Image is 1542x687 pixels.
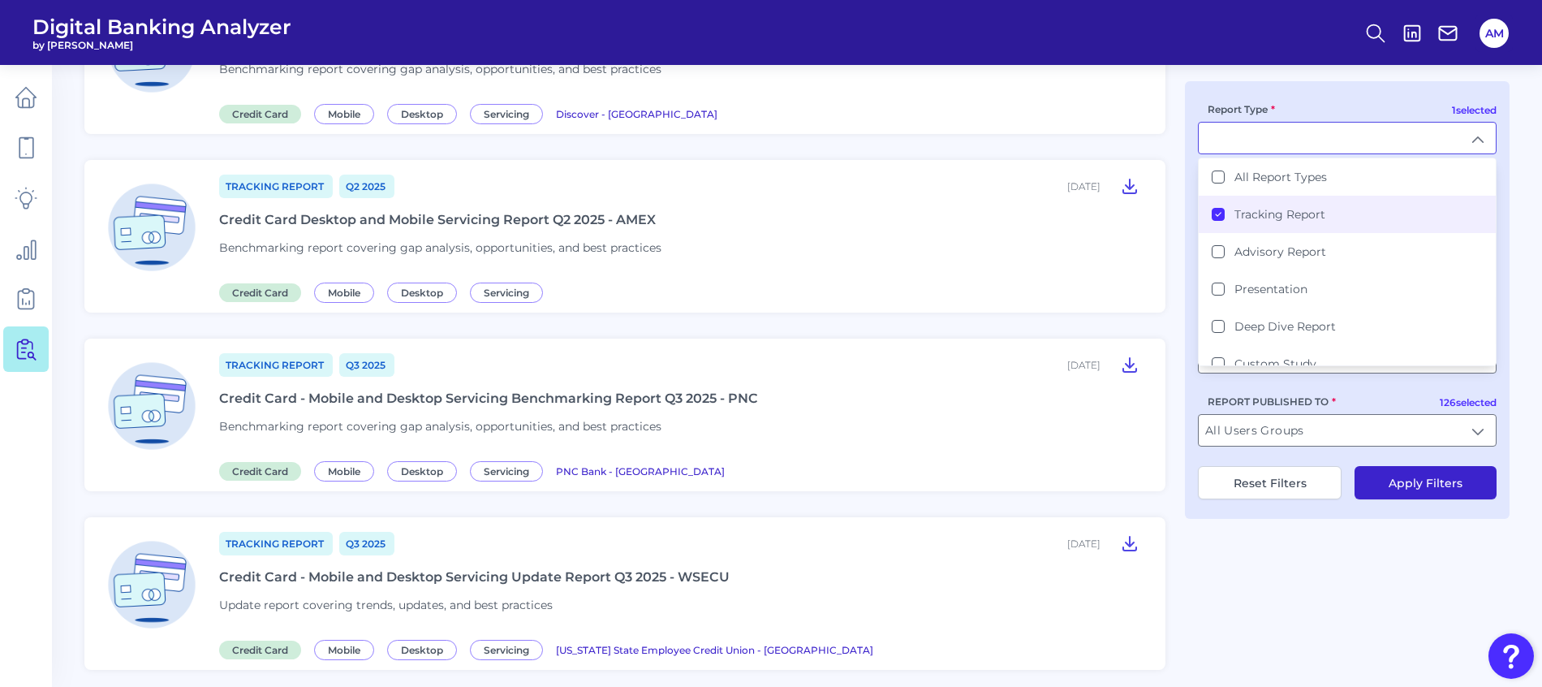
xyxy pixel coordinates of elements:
label: Presentation [1234,282,1307,296]
a: Q3 2025 [339,353,394,377]
button: Apply Filters [1355,466,1497,499]
a: Mobile [314,284,381,300]
label: REPORT PUBLISHED TO [1208,395,1336,408]
a: Tracking Report [219,353,333,377]
a: Desktop [387,106,463,121]
span: Benchmarking report covering gap analysis, opportunities, and best practices [219,240,661,255]
a: Mobile [314,463,381,478]
span: Mobile [314,461,374,482]
a: Servicing [470,642,549,657]
a: Mobile [314,106,381,121]
span: [US_STATE] State Employee Credit Union - [GEOGRAPHIC_DATA] [556,644,873,656]
a: Discover - [GEOGRAPHIC_DATA] [556,106,717,121]
a: Credit Card [219,284,308,300]
span: Desktop [387,461,457,482]
label: All Report Types [1234,170,1327,184]
div: [DATE] [1067,538,1101,550]
span: Benchmarking report covering gap analysis, opportunities, and best practices [219,62,661,76]
button: Credit Card - Mobile and Desktop Servicing Benchmarking Report Q3 2025 - PNC [1113,352,1146,378]
label: Custom Study [1234,356,1316,371]
a: Servicing [470,463,549,478]
span: Credit Card [219,105,301,123]
a: Q3 2025 [339,532,394,555]
span: Mobile [314,640,374,660]
span: Servicing [470,104,543,124]
button: Reset Filters [1198,466,1342,499]
a: Credit Card [219,642,308,657]
span: Servicing [470,283,543,303]
label: Advisory Report [1234,244,1326,259]
button: Credit Card - Mobile and Desktop Servicing Update Report Q3 2025 - WSECU [1113,530,1146,556]
img: Credit Card [97,352,206,460]
span: Digital Banking Analyzer [32,15,291,39]
a: Credit Card [219,463,308,478]
span: Servicing [470,640,543,660]
span: Mobile [314,283,374,303]
div: Credit Card - Mobile and Desktop Servicing Benchmarking Report Q3 2025 - PNC [219,391,758,406]
label: Tracking Report [1234,207,1325,222]
a: Servicing [470,284,549,300]
span: PNC Bank - [GEOGRAPHIC_DATA] [556,465,725,477]
span: by [PERSON_NAME] [32,39,291,51]
a: PNC Bank - [GEOGRAPHIC_DATA] [556,463,725,478]
span: Desktop [387,640,457,660]
a: Tracking Report [219,175,333,198]
span: Discover - [GEOGRAPHIC_DATA] [556,108,717,120]
a: Mobile [314,642,381,657]
button: AM [1480,19,1509,48]
img: Credit Card [97,530,206,639]
span: Mobile [314,104,374,124]
label: Report Type [1208,103,1275,115]
a: Desktop [387,642,463,657]
span: Update report covering trends, updates, and best practices [219,598,553,612]
span: Servicing [470,461,543,482]
button: Open Resource Center [1488,633,1534,679]
span: Desktop [387,283,457,303]
div: Credit Card Desktop and Mobile Servicing Report Q2 2025 - AMEX [219,212,656,227]
div: [DATE] [1067,180,1101,192]
a: Servicing [470,106,549,121]
a: Q2 2025 [339,175,394,198]
span: Credit Card [219,641,301,659]
a: Credit Card [219,106,308,121]
label: Deep Dive Report [1234,319,1336,334]
a: Desktop [387,463,463,478]
span: Credit Card [219,462,301,481]
a: [US_STATE] State Employee Credit Union - [GEOGRAPHIC_DATA] [556,642,873,657]
button: Credit Card Desktop and Mobile Servicing Report Q2 2025 - AMEX [1113,173,1146,199]
div: [DATE] [1067,359,1101,371]
div: Credit Card - Mobile and Desktop Servicing Update Report Q3 2025 - WSECU [219,569,730,585]
a: Tracking Report [219,532,333,555]
a: Desktop [387,284,463,300]
span: Benchmarking report covering gap analysis, opportunities, and best practices [219,419,661,434]
span: Desktop [387,104,457,124]
img: Credit Card [97,173,206,282]
span: Credit Card [219,283,301,302]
